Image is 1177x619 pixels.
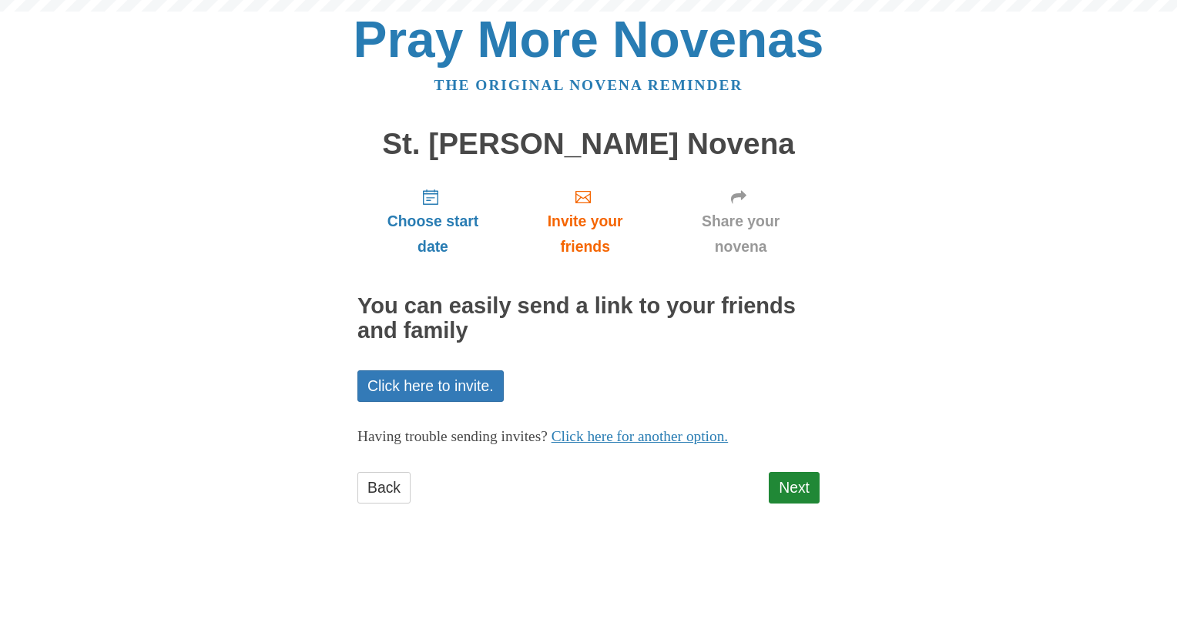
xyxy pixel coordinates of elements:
span: Share your novena [677,209,804,259]
h2: You can easily send a link to your friends and family [357,294,820,343]
a: Next [769,472,820,504]
span: Choose start date [373,209,493,259]
a: Share your novena [662,176,820,267]
a: Pray More Novenas [354,11,824,68]
span: Invite your friends [524,209,646,259]
h1: St. [PERSON_NAME] Novena [357,128,820,161]
a: The original novena reminder [434,77,743,93]
a: Invite your friends [508,176,662,267]
span: Having trouble sending invites? [357,428,548,444]
a: Choose start date [357,176,508,267]
a: Click here to invite. [357,370,504,402]
a: Back [357,472,411,504]
a: Click here for another option. [552,428,729,444]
